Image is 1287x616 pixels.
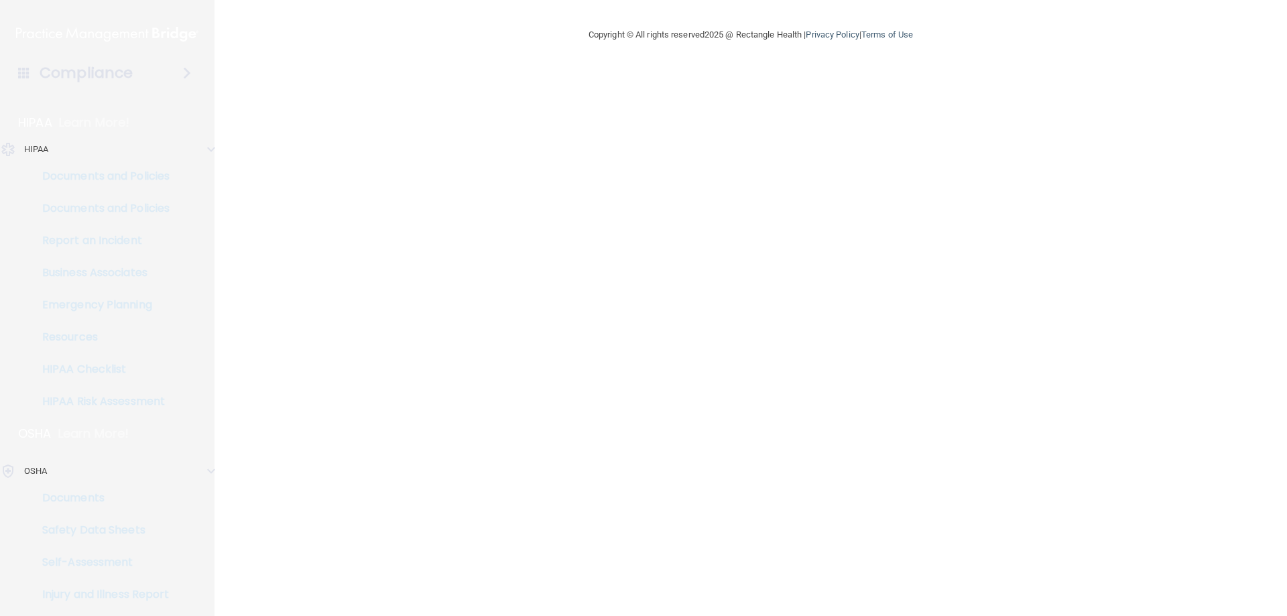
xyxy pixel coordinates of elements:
p: Documents and Policies [9,170,192,183]
p: Self-Assessment [9,556,192,569]
p: HIPAA Checklist [9,363,192,376]
p: Resources [9,330,192,344]
p: HIPAA [24,141,49,158]
a: Terms of Use [861,29,913,40]
p: Learn More! [59,115,130,131]
p: Safety Data Sheets [9,523,192,537]
p: HIPAA Risk Assessment [9,395,192,408]
p: Report an Incident [9,234,192,247]
p: Business Associates [9,266,192,280]
p: Emergency Planning [9,298,192,312]
div: Copyright © All rights reserved 2025 @ Rectangle Health | | [506,13,995,56]
p: OSHA [18,426,52,442]
p: Documents and Policies [9,202,192,215]
p: Learn More! [58,426,129,442]
img: PMB logo [16,21,198,48]
p: OSHA [24,463,47,479]
p: HIPAA [18,115,52,131]
p: Documents [9,491,192,505]
p: Injury and Illness Report [9,588,192,601]
h4: Compliance [40,64,133,82]
a: Privacy Policy [806,29,859,40]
